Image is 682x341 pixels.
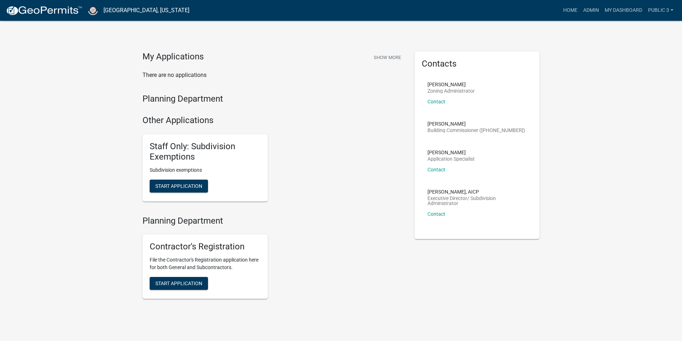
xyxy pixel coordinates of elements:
h4: Planning Department [142,94,404,104]
span: Start Application [155,281,202,286]
p: Subdivision exemptions [150,166,261,174]
a: public 3 [645,4,676,17]
img: Cass County, Indiana [88,5,98,15]
button: Show More [371,52,404,63]
button: Start Application [150,180,208,193]
h4: Other Applications [142,115,404,126]
button: Start Application [150,277,208,290]
p: [PERSON_NAME], AICP [427,189,527,194]
p: [PERSON_NAME] [427,121,525,126]
a: My Dashboard [602,4,645,17]
p: Application Specialist [427,156,475,161]
p: Building Commissioner ([PHONE_NUMBER]) [427,128,525,133]
h5: Contacts [422,59,533,69]
span: Start Application [155,183,202,189]
p: [PERSON_NAME] [427,150,475,155]
h4: Planning Department [142,216,404,226]
p: [PERSON_NAME] [427,82,475,87]
a: Home [560,4,580,17]
a: [GEOGRAPHIC_DATA], [US_STATE] [103,4,189,16]
a: Contact [427,99,445,104]
p: There are no applications [142,71,404,79]
h5: Contractor's Registration [150,242,261,252]
a: Contact [427,211,445,217]
h4: My Applications [142,52,204,62]
a: Contact [427,167,445,172]
p: Executive Director/ Subdivision Administrator [427,196,527,206]
p: Zoning Administrator [427,88,475,93]
wm-workflow-list-section: Other Applications [142,115,404,207]
a: Admin [580,4,602,17]
h5: Staff Only: Subdivision Exemptions [150,141,261,162]
p: File the Contractor's Registration application here for both General and Subcontractors. [150,256,261,271]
